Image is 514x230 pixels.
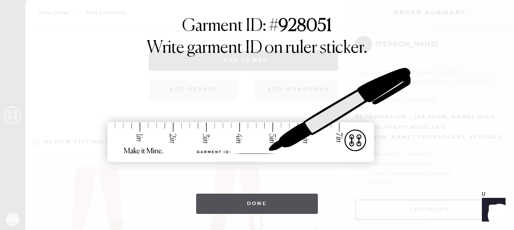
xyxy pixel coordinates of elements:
h1: Write garment ID on ruler sticker. [147,38,367,58]
img: ruler-sticker-sharpie.svg [98,46,416,185]
h1: Garment ID: # [182,16,332,38]
button: Done [196,194,318,214]
strong: 928051 [279,18,332,35]
iframe: Front Chat [474,192,510,228]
